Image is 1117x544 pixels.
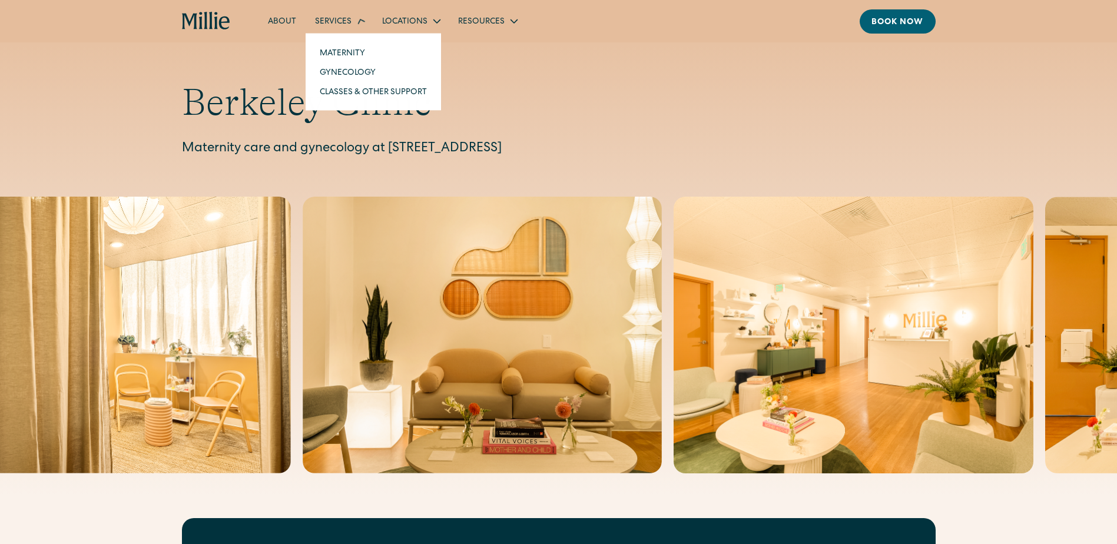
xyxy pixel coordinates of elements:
a: Book now [860,9,936,34]
p: Maternity care and gynecology at [STREET_ADDRESS] [182,140,936,159]
div: Resources [449,11,526,31]
div: Locations [373,11,449,31]
div: Services [315,16,352,28]
a: About [258,11,306,31]
a: Maternity [310,43,436,62]
div: Locations [382,16,427,28]
a: Gynecology [310,62,436,82]
a: Classes & Other Support [310,82,436,101]
nav: Services [306,34,441,111]
div: Book now [871,16,924,29]
div: Resources [458,16,505,28]
a: home [182,12,231,31]
h1: Berkeley Clinic [182,80,936,125]
div: Services [306,11,373,31]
